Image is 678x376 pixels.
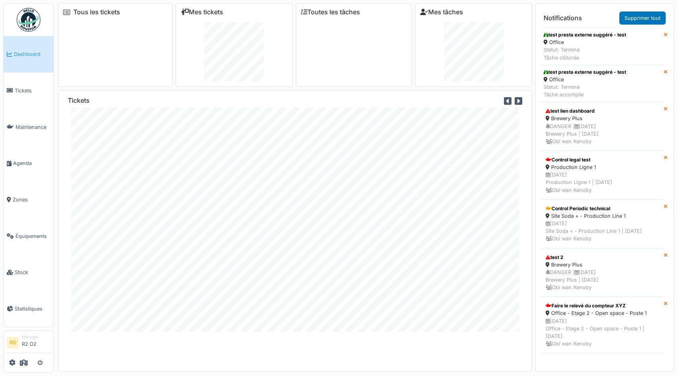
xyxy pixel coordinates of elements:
div: Statut: Terminé Tâche accomplie [544,83,626,98]
div: test presta externe suggéré - test [544,31,626,38]
div: Site Soda + - Production Line 1 [546,212,659,220]
a: Control legal test Production Ligne 1 [DATE]Production Ligne 1 | [DATE] Obi wan Kenoby [540,151,664,200]
div: Statut: Terminé Tâche clôturée [544,46,626,61]
div: [DATE] Office - Etage 2 - Open space - Poste 1 | [DATE] Obi wan Kenoby [546,317,659,348]
a: Équipements [4,218,54,254]
a: test lien dashboard Brewery Plus DANGER |[DATE]Brewery Plus | [DATE] Obi wan Kenoby [540,102,664,151]
a: Maintenance [4,109,54,145]
div: DANGER | [DATE] Brewery Plus | [DATE] Obi wan Kenoby [546,269,659,292]
div: Production Ligne 1 [546,163,659,171]
a: Zones [4,182,54,218]
div: Office [544,76,626,83]
div: test lien dashboard [546,107,659,115]
span: Dashboard [14,50,50,58]
h6: Tickets [68,97,90,104]
li: RD [7,337,19,349]
span: Statistiques [15,305,50,313]
a: Control Periodic technical Site Soda + - Production Line 1 [DATE]Site Soda + - Production Line 1 ... [540,200,664,248]
div: [DATE] Production Ligne 1 | [DATE] Obi wan Kenoby [546,171,659,194]
a: Faire le relevé du compteur XYZ Office - Etage 2 - Open space - Poste 1 [DATE]Office - Etage 2 - ... [540,297,664,353]
span: Stock [15,269,50,276]
a: Tous les tickets [73,8,120,16]
div: test 2 [546,254,659,261]
a: Mes tâches [420,8,463,16]
div: Brewery Plus [546,115,659,122]
a: Mes tickets [181,8,223,16]
a: Tickets [4,73,54,109]
span: Zones [13,196,50,203]
li: R2 D2 [22,334,50,351]
span: Agenda [13,159,50,167]
div: Office [544,38,626,46]
a: Toutes les tâches [301,8,360,16]
a: RD ManagerR2 D2 [7,334,50,353]
a: test presta externe suggéré - test Office Statut: TerminéTâche clôturée [540,28,664,65]
div: Control Periodic technical [546,205,659,212]
div: [DATE] Site Soda + - Production Line 1 | [DATE] Obi wan Kenoby [546,220,659,243]
a: Stock [4,254,54,291]
a: test presta externe suggéré - test Office Statut: TerminéTâche accomplie [540,65,664,102]
a: Agenda [4,145,54,182]
img: Badge_color-CXgf-gQk.svg [17,8,40,32]
div: Faire le relevé du compteur XYZ [546,302,659,309]
div: Office - Etage 2 - Open space - Poste 1 [546,309,659,317]
div: Brewery Plus [546,261,659,269]
a: test 2 Brewery Plus DANGER |[DATE]Brewery Plus | [DATE] Obi wan Kenoby [540,248,664,297]
div: DANGER | [DATE] Brewery Plus | [DATE] Obi wan Kenoby [546,123,659,146]
div: Manager [22,334,50,340]
span: Équipements [15,232,50,240]
span: Maintenance [15,123,50,131]
div: Control legal test [546,156,659,163]
a: Dashboard [4,36,54,73]
a: Supprimer tout [619,12,666,25]
div: test presta externe suggéré - test [544,69,626,76]
a: Statistiques [4,291,54,327]
h6: Notifications [544,14,582,22]
span: Tickets [15,87,50,94]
